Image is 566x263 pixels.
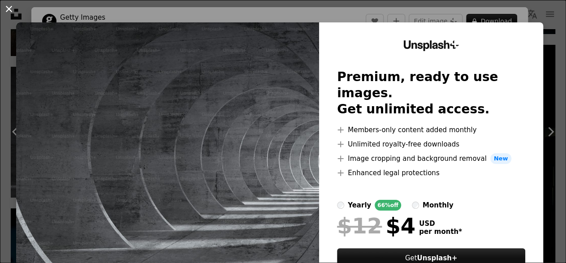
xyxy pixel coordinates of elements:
input: monthly [412,202,419,209]
span: $12 [337,214,382,237]
span: per month * [419,228,462,236]
strong: Unsplash+ [417,254,457,262]
li: Enhanced legal protections [337,168,525,178]
div: monthly [423,200,454,211]
span: USD [419,220,462,228]
li: Unlimited royalty-free downloads [337,139,525,150]
div: $4 [337,214,415,237]
li: Members-only content added monthly [337,125,525,135]
h2: Premium, ready to use images. Get unlimited access. [337,69,525,117]
div: 66% off [375,200,401,211]
input: yearly66%off [337,202,344,209]
li: Image cropping and background removal [337,153,525,164]
span: New [490,153,512,164]
div: yearly [348,200,371,211]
